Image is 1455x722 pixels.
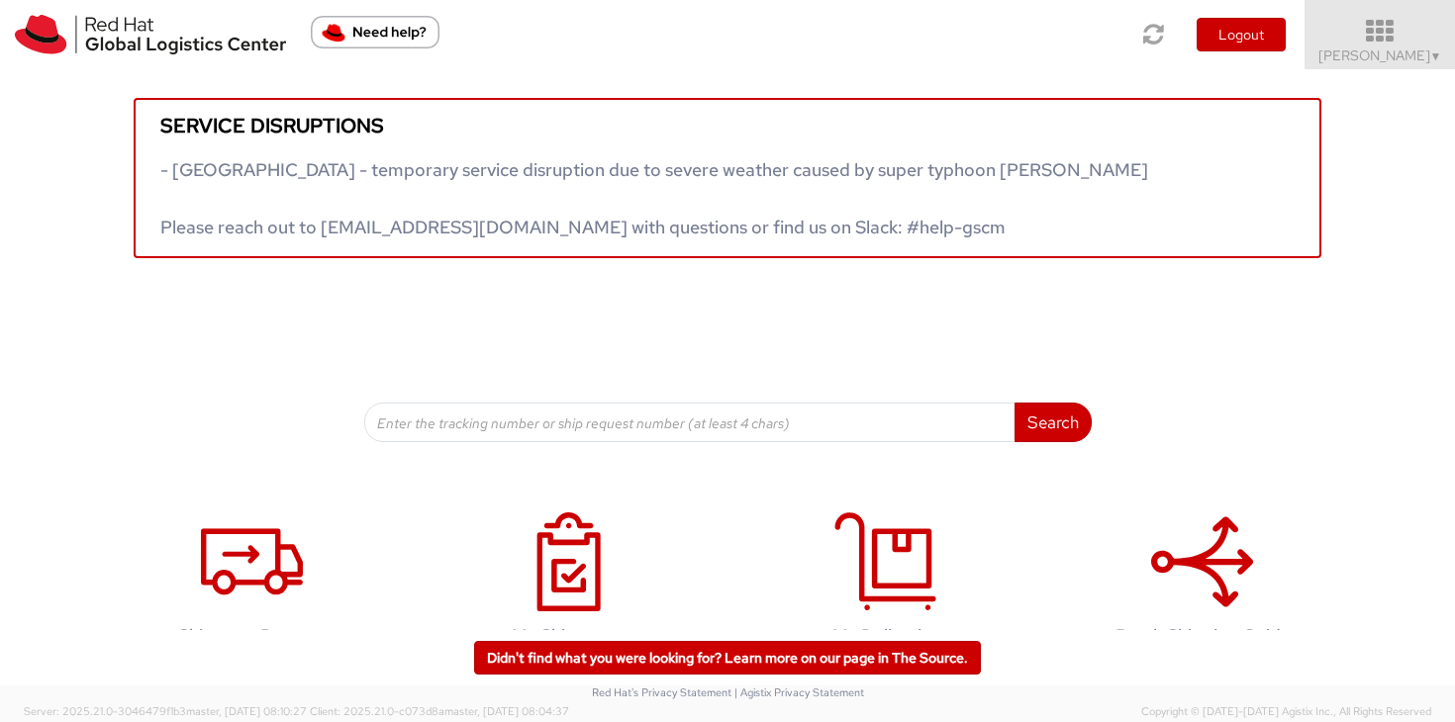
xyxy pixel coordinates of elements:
a: Service disruptions - [GEOGRAPHIC_DATA] - temporary service disruption due to severe weather caus... [134,98,1321,258]
a: Red Hat's Privacy Statement [592,685,731,699]
span: Client: 2025.21.0-c073d8a [310,704,569,718]
h4: Batch Shipping Guide [1075,626,1330,646]
a: My Deliveries [737,492,1034,677]
button: Need help? [311,16,439,48]
img: rh-logistics-00dfa346123c4ec078e1.svg [15,15,286,54]
h4: My Deliveries [758,626,1014,646]
span: Server: 2025.21.0-3046479f1b3 [24,704,307,718]
a: Shipment Request [104,492,401,677]
span: master, [DATE] 08:04:37 [444,704,569,718]
button: Logout [1197,18,1286,51]
a: Didn't find what you were looking for? Learn more on our page in The Source. [474,641,981,675]
span: [PERSON_NAME] [1318,46,1442,64]
a: Batch Shipping Guide [1054,492,1351,677]
span: ▼ [1430,48,1442,64]
input: Enter the tracking number or ship request number (at least 4 chars) [364,403,1016,442]
h4: My Shipments [441,626,697,646]
h5: Service disruptions [160,115,1295,136]
a: My Shipments [421,492,718,677]
a: | Agistix Privacy Statement [734,685,864,699]
h4: Shipment Request [125,626,380,646]
button: Search [1015,403,1092,442]
span: Copyright © [DATE]-[DATE] Agistix Inc., All Rights Reserved [1141,704,1431,720]
span: - [GEOGRAPHIC_DATA] - temporary service disruption due to severe weather caused by super typhoon ... [160,158,1148,238]
span: master, [DATE] 08:10:27 [186,704,307,718]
